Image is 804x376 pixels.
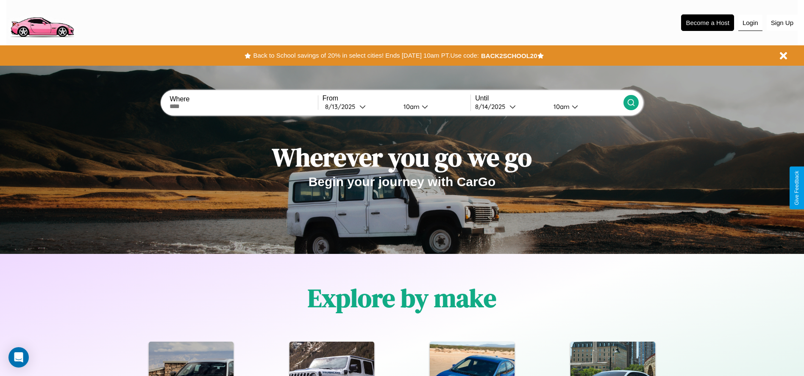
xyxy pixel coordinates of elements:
button: Back to School savings of 20% in select cities! Ends [DATE] 10am PT.Use code: [251,50,481,61]
button: 8/13/2025 [323,102,397,111]
div: 10am [399,103,422,111]
button: Become a Host [681,14,734,31]
h1: Explore by make [308,281,496,315]
label: Where [170,95,317,103]
div: Give Feedback [794,171,800,205]
img: logo [6,4,78,39]
button: Sign Up [767,15,798,31]
button: 10am [547,102,623,111]
button: Login [738,15,762,31]
div: 10am [549,103,572,111]
b: BACK2SCHOOL20 [481,52,537,59]
button: 10am [397,102,471,111]
div: 8 / 13 / 2025 [325,103,359,111]
div: Open Intercom Messenger [8,347,29,368]
label: Until [475,95,623,102]
label: From [323,95,470,102]
div: 8 / 14 / 2025 [475,103,509,111]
